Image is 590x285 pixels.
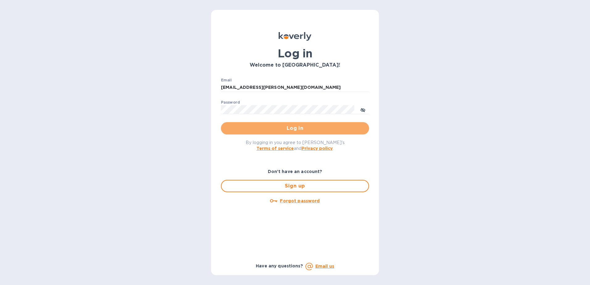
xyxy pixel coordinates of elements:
span: By logging in you agree to [PERSON_NAME]'s and . [246,140,345,151]
b: Don't have an account? [268,169,322,174]
h3: Welcome to [GEOGRAPHIC_DATA]! [221,62,369,68]
span: Log in [226,125,364,132]
label: Email [221,78,232,82]
h1: Log in [221,47,369,60]
a: Privacy policy [301,146,333,151]
button: toggle password visibility [357,103,369,116]
a: Terms of service [256,146,294,151]
button: Sign up [221,180,369,192]
b: Have any questions? [256,263,303,268]
label: Password [221,101,240,104]
span: Sign up [226,182,364,190]
img: Koverly [279,32,311,41]
u: Forgot password [280,198,320,203]
a: Email us [315,264,334,269]
input: Enter email address [221,83,369,92]
button: Log in [221,122,369,134]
